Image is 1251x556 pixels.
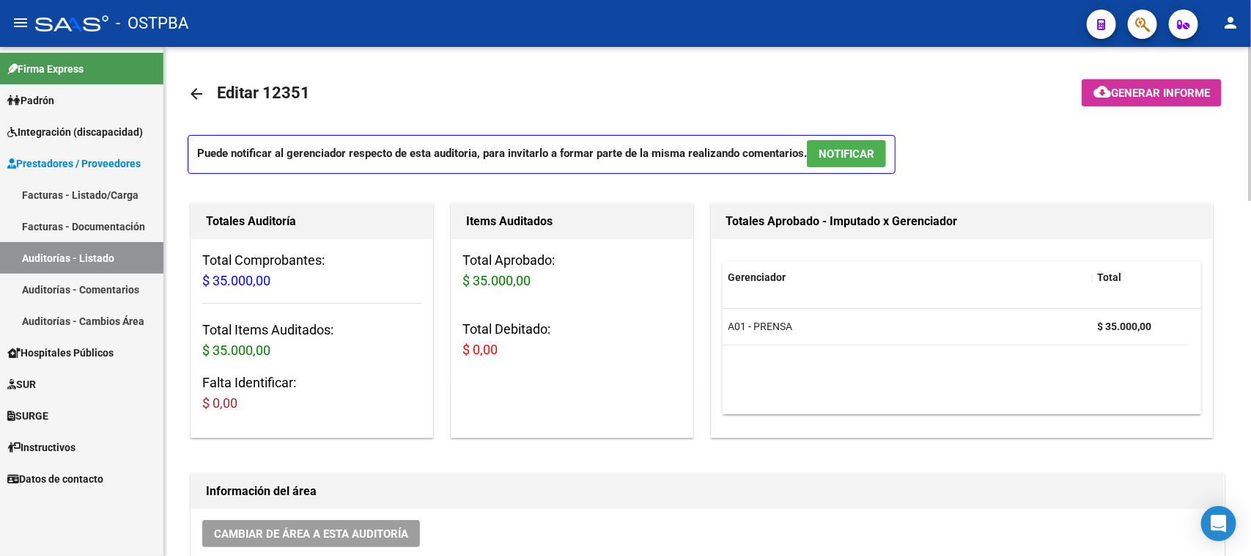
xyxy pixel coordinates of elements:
[7,439,75,456] span: Instructivos
[7,408,48,424] span: SURGE
[723,262,1092,293] datatable-header-cell: Gerenciador
[7,61,84,77] span: Firma Express
[728,271,786,283] span: Gerenciador
[202,273,270,288] span: $ 35.000,00
[462,342,498,357] span: $ 0,00
[202,343,270,358] span: $ 35.000,00
[202,320,421,361] h3: Total Items Auditados:
[1098,271,1122,283] span: Total
[726,210,1198,233] h1: Totales Aprobado - Imputado x Gerenciador
[1201,506,1236,541] div: Open Intercom Messenger
[206,480,1209,503] h1: Información del área
[462,273,531,288] span: $ 35.000,00
[1111,87,1210,100] span: Generar informe
[202,373,421,414] h3: Falta Identificar:
[188,85,205,103] mat-icon: arrow_back
[7,376,36,392] span: SUR
[462,319,682,360] h3: Total Debitado:
[7,92,54,109] span: Padrón
[1093,83,1111,100] mat-icon: cloud_download
[1222,14,1239,32] mat-icon: person
[7,345,114,361] span: Hospitales Públicos
[807,140,886,167] button: NOTIFICAR
[12,14,29,32] mat-icon: menu
[728,321,793,332] span: A01 - PRENSA
[7,156,141,172] span: Prestadores / Proveedores
[206,210,418,233] h1: Totales Auditoría
[1092,262,1187,293] datatable-header-cell: Total
[116,7,188,40] span: - OSTPBA
[202,395,237,411] span: $ 0,00
[7,124,143,140] span: Integración (discapacidad)
[188,135,896,174] p: Puede notificar al gerenciador respecto de esta auditoria, para invitarlo a formar parte de la mi...
[462,250,682,291] h3: Total Aprobado:
[466,210,678,233] h1: Items Auditados
[214,527,408,541] span: Cambiar de área a esta auditoría
[7,471,103,487] span: Datos de contacto
[819,147,874,161] span: NOTIFICAR
[1082,79,1222,106] button: Generar informe
[202,250,421,291] h3: Total Comprobantes:
[1098,321,1152,332] strong: $ 35.000,00
[202,520,420,547] button: Cambiar de área a esta auditoría
[217,84,310,102] span: Editar 12351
